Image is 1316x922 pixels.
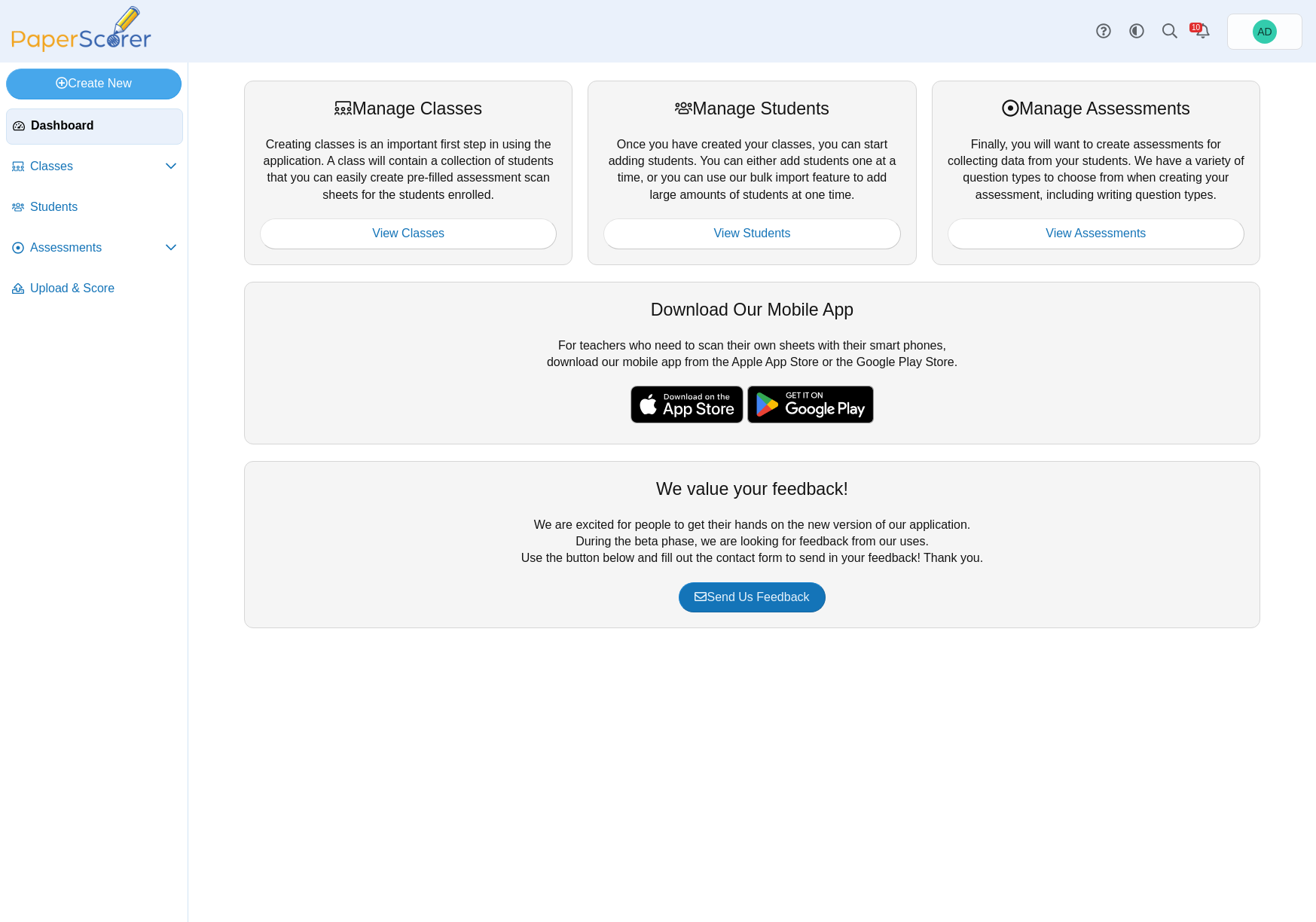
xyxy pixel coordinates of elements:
[6,41,157,54] a: PaperScorer
[679,582,825,612] a: Send Us Feedback
[1257,26,1272,37] span: Andrew Doust
[6,190,183,226] a: Students
[1253,20,1277,44] span: Andrew Doust
[6,149,183,185] a: Classes
[244,282,1260,444] div: For teachers who need to scan their own sheets with their smart phones, download our mobile app f...
[30,158,165,175] span: Classes
[244,461,1260,628] div: We are excited for people to get their hands on the new version of our application. During the be...
[6,271,183,307] a: Upload & Score
[6,69,182,99] a: Create New
[260,96,557,121] div: Manage Classes
[30,280,177,297] span: Upload & Score
[603,218,900,249] a: View Students
[244,81,573,264] div: Creating classes is an important first step in using the application. A class will contain a coll...
[1186,15,1220,48] a: Alerts
[30,240,165,256] span: Assessments
[6,230,183,267] a: Assessments
[631,386,743,423] img: apple-store-badge.svg
[260,218,557,249] a: View Classes
[31,118,176,134] span: Dashboard
[588,81,916,264] div: Once you have created your classes, you can start adding students. You can either add students on...
[948,218,1244,249] a: View Assessments
[695,591,809,603] span: Send Us Feedback
[1227,14,1302,50] a: Andrew Doust
[747,386,874,423] img: google-play-badge.png
[30,199,177,215] span: Students
[260,298,1244,322] div: Download Our Mobile App
[932,81,1260,264] div: Finally, you will want to create assessments for collecting data from your students. We have a va...
[6,108,183,145] a: Dashboard
[260,477,1244,501] div: We value your feedback!
[603,96,900,121] div: Manage Students
[948,96,1244,121] div: Manage Assessments
[6,6,157,52] img: PaperScorer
